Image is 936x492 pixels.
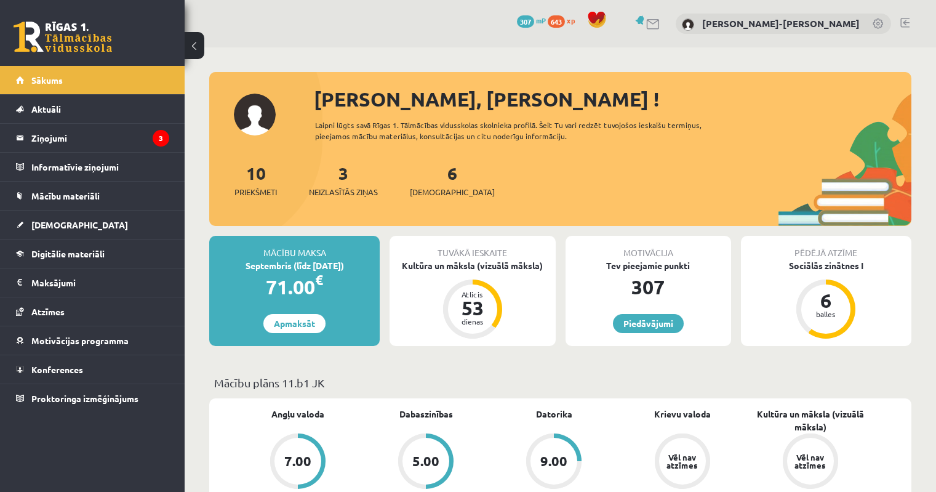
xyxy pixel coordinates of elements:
[31,190,100,201] span: Mācību materiāli
[517,15,546,25] a: 307 mP
[214,374,906,391] p: Mācību plāns 11.b1 JK
[540,454,567,468] div: 9.00
[613,314,684,333] a: Piedāvājumi
[309,162,378,198] a: 3Neizlasītās ziņas
[566,259,731,272] div: Tev pieejamie punkti
[16,95,169,123] a: Aktuāli
[31,103,61,115] span: Aktuāli
[682,18,694,31] img: Martins Frīdenbergs-Tomašs
[390,259,555,272] div: Kultūra un māksla (vizuālā māksla)
[31,364,83,375] span: Konferences
[16,326,169,355] a: Motivācijas programma
[309,186,378,198] span: Neizlasītās ziņas
[263,314,326,333] a: Apmaksāt
[209,272,380,302] div: 71.00
[741,259,911,272] div: Sociālās zinātnes I
[490,434,618,491] a: 9.00
[410,162,495,198] a: 6[DEMOGRAPHIC_DATA]
[741,259,911,341] a: Sociālās zinātnes I 6 balles
[16,297,169,326] a: Atzīmes
[793,453,828,469] div: Vēl nav atzīmes
[702,17,860,30] a: [PERSON_NAME]-[PERSON_NAME]
[16,66,169,94] a: Sākums
[284,454,311,468] div: 7.00
[412,454,439,468] div: 5.00
[807,291,844,310] div: 6
[807,310,844,318] div: balles
[16,355,169,384] a: Konferences
[16,384,169,413] a: Proktoringa izmēģinājums
[618,434,746,491] a: Vēl nav atzīmes
[31,306,65,317] span: Atzīmes
[517,15,534,28] span: 307
[548,15,565,28] span: 643
[16,240,169,268] a: Digitālie materiāli
[390,236,555,259] div: Tuvākā ieskaite
[536,408,572,421] a: Datorika
[31,153,169,181] legend: Informatīvie ziņojumi
[234,186,277,198] span: Priekšmeti
[14,22,112,52] a: Rīgas 1. Tālmācības vidusskola
[566,272,731,302] div: 307
[31,335,129,346] span: Motivācijas programma
[31,124,169,152] legend: Ziņojumi
[16,182,169,210] a: Mācību materiāli
[390,259,555,341] a: Kultūra un māksla (vizuālā māksla) Atlicis 53 dienas
[454,291,491,298] div: Atlicis
[746,434,874,491] a: Vēl nav atzīmes
[548,15,581,25] a: 643 xp
[399,408,453,421] a: Dabaszinības
[454,298,491,318] div: 53
[153,130,169,147] i: 3
[654,408,711,421] a: Krievu valoda
[16,268,169,297] a: Maksājumi
[16,124,169,152] a: Ziņojumi3
[16,153,169,181] a: Informatīvie ziņojumi
[315,271,323,289] span: €
[234,434,362,491] a: 7.00
[209,259,380,272] div: Septembris (līdz [DATE])
[31,75,63,86] span: Sākums
[362,434,490,491] a: 5.00
[315,119,737,142] div: Laipni lūgts savā Rīgas 1. Tālmācības vidusskolas skolnieka profilā. Šeit Tu vari redzēt tuvojošo...
[410,186,495,198] span: [DEMOGRAPHIC_DATA]
[746,408,874,434] a: Kultūra un māksla (vizuālā māksla)
[31,248,105,259] span: Digitālie materiāli
[31,219,128,230] span: [DEMOGRAPHIC_DATA]
[741,236,911,259] div: Pēdējā atzīme
[665,453,700,469] div: Vēl nav atzīmes
[454,318,491,325] div: dienas
[566,236,731,259] div: Motivācija
[536,15,546,25] span: mP
[271,408,324,421] a: Angļu valoda
[209,236,380,259] div: Mācību maksa
[567,15,575,25] span: xp
[314,84,911,114] div: [PERSON_NAME], [PERSON_NAME] !
[31,268,169,297] legend: Maksājumi
[31,393,138,404] span: Proktoringa izmēģinājums
[234,162,277,198] a: 10Priekšmeti
[16,211,169,239] a: [DEMOGRAPHIC_DATA]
